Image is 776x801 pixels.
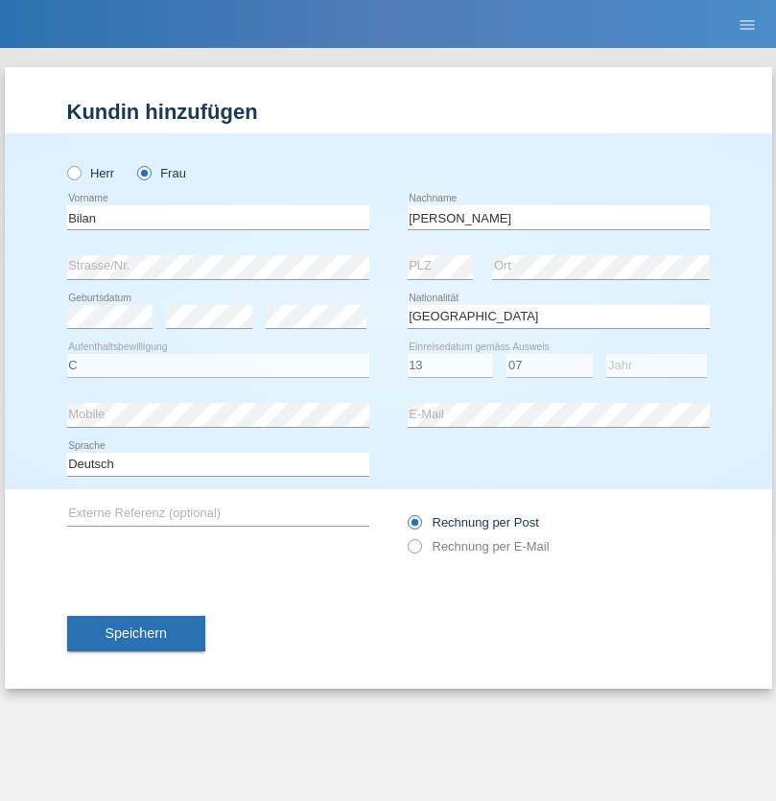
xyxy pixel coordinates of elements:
button: Speichern [67,616,205,652]
label: Frau [137,166,186,180]
input: Rechnung per E-Mail [408,539,420,563]
h1: Kundin hinzufügen [67,100,710,124]
a: menu [728,18,766,30]
i: menu [738,15,757,35]
span: Speichern [106,625,167,641]
label: Rechnung per Post [408,515,539,530]
input: Rechnung per Post [408,515,420,539]
input: Herr [67,166,80,178]
label: Rechnung per E-Mail [408,539,550,554]
label: Herr [67,166,115,180]
input: Frau [137,166,150,178]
